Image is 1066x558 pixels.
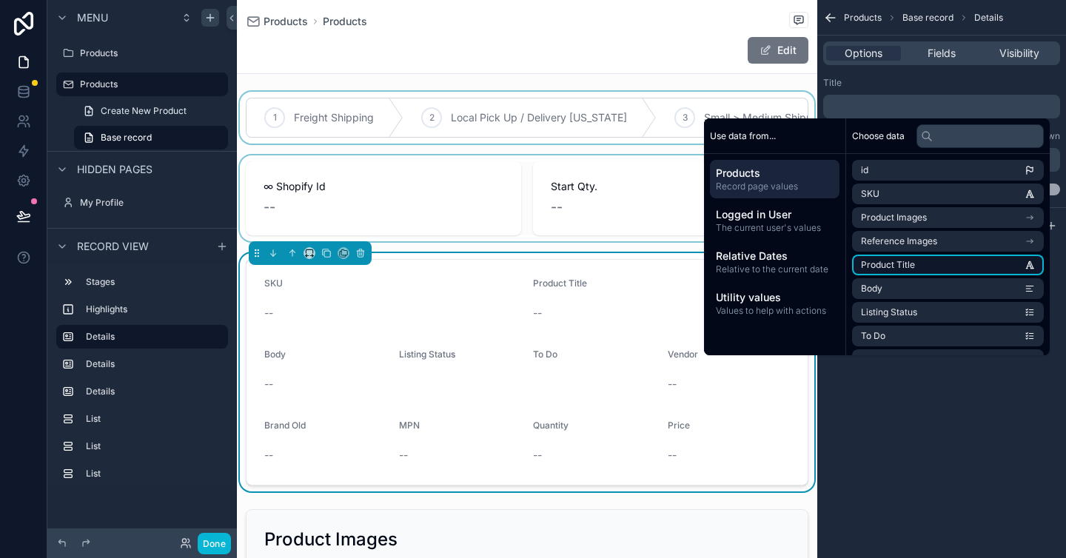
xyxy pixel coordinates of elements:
span: Record view [77,239,149,254]
label: List [86,468,222,480]
span: Base record [101,132,152,144]
span: Utility values [716,290,834,305]
label: Details [86,386,222,397]
span: -- [668,377,677,391]
label: Details [86,358,222,370]
a: Products [323,14,367,29]
span: Options [845,46,882,61]
a: My Profile [56,191,228,215]
div: scrollable content [704,154,845,329]
span: Hidden pages [77,162,152,177]
span: Details [974,12,1003,24]
label: Stages [86,276,222,288]
a: Products [246,14,308,29]
div: scrollable content [47,263,237,487]
span: Fields [928,46,956,61]
span: MPN [399,420,420,431]
span: Vendor [668,349,698,360]
span: Relative to the current date [716,263,834,275]
label: My Profile [80,197,225,209]
span: Products [844,12,882,24]
button: Edit [748,37,808,64]
span: -- [399,448,408,463]
a: Create New Product [74,99,228,123]
span: -- [264,448,273,463]
div: scrollable content [823,95,1060,118]
label: Highlights [86,303,222,315]
span: SKU [264,278,283,289]
span: Price [668,420,690,431]
span: Choose data [852,130,905,142]
span: Product Title [533,278,587,289]
span: Logged in User [716,207,834,222]
span: -- [264,306,273,320]
label: Details [86,331,216,343]
label: List [86,413,222,425]
span: To Do [533,349,557,360]
span: Record page values [716,181,834,192]
span: -- [533,306,542,320]
span: The current user's values [716,222,834,234]
span: Use data from... [710,130,776,142]
span: Create New Product [101,105,187,117]
span: Values to help with actions [716,305,834,317]
a: Products [56,73,228,96]
span: Quantity [533,420,569,431]
span: Base record [902,12,953,24]
span: Products [264,14,308,29]
label: List [86,440,222,452]
span: Products [716,166,834,181]
span: -- [264,377,273,391]
span: Brand Old [264,420,306,431]
span: Relative Dates [716,249,834,263]
label: Title [823,77,842,89]
a: Products [56,41,228,65]
span: Body [264,349,286,360]
span: Menu [77,10,108,25]
span: Listing Status [399,349,455,360]
a: Base record [74,126,228,149]
span: -- [668,448,677,463]
span: Visibility [999,46,1039,61]
button: Done [198,533,231,554]
label: Products [80,47,225,59]
label: Products [80,78,219,90]
span: -- [533,448,542,463]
